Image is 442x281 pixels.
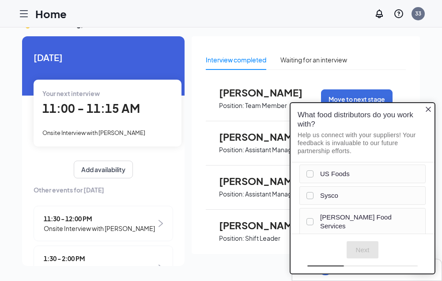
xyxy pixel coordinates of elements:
span: [PERSON_NAME] [219,175,316,187]
svg: Notifications [374,8,385,19]
p: Position: [219,190,244,198]
span: [PERSON_NAME] [219,87,316,98]
p: Position: [219,234,244,243]
span: Your next interview [42,89,100,97]
p: Assistant Manager [245,190,298,198]
p: Position: [219,146,244,154]
p: Shift Leader [245,234,280,243]
h1: Home [35,6,67,21]
div: 33 [415,10,421,17]
button: Add availability [74,161,133,178]
div: Interview completed [206,55,266,65]
p: Assistant Manager [245,146,298,154]
span: Onsite Interview with [PERSON_NAME] [42,129,145,136]
span: 1:30 - 2:00 PM [44,254,156,263]
button: Move to next stage [321,89,393,108]
svg: Hamburger [19,8,29,19]
span: [DATE] [34,50,173,64]
span: [PERSON_NAME] [219,131,316,142]
span: Onsite Interview with [PERSON_NAME] [44,223,155,233]
iframe: Sprig User Feedback Dialog [283,96,442,281]
svg: QuestionInfo [393,8,404,19]
p: Team Member [245,101,287,110]
span: 11:30 - 12:00 PM [44,214,155,223]
span: [PERSON_NAME] [219,219,316,231]
span: 11:00 - 11:15 AM [42,101,140,115]
div: Waiting for an interview [280,55,347,65]
p: Position: [219,101,244,110]
span: Other events for [DATE] [34,185,173,195]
